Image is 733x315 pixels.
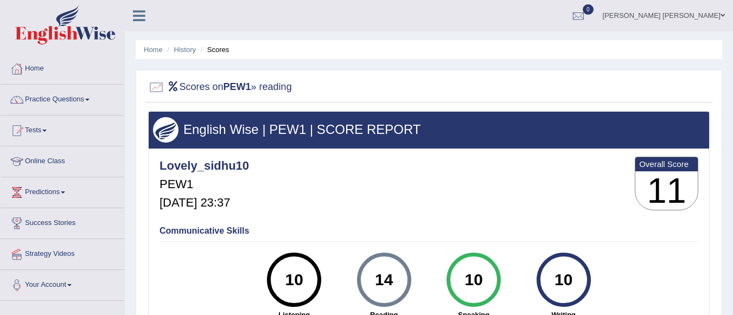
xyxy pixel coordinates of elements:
[144,46,163,54] a: Home
[174,46,196,54] a: History
[454,257,494,303] div: 10
[1,146,124,173] a: Online Class
[224,81,251,92] b: PEW1
[275,257,314,303] div: 10
[1,115,124,143] a: Tests
[160,226,698,236] h4: Communicative Skills
[544,257,583,303] div: 10
[160,196,249,209] h5: [DATE] 23:37
[583,4,594,15] span: 0
[364,257,404,303] div: 14
[1,208,124,235] a: Success Stories
[153,123,705,137] h3: English Wise | PEW1 | SCORE REPORT
[160,178,249,191] h5: PEW1
[1,239,124,266] a: Strategy Videos
[1,270,124,297] a: Your Account
[148,79,292,95] h2: Scores on » reading
[1,54,124,81] a: Home
[160,159,249,172] h4: Lovely_sidhu10
[639,159,694,169] b: Overall Score
[153,117,179,143] img: wings.png
[635,171,698,210] h3: 11
[198,44,230,55] li: Scores
[1,85,124,112] a: Practice Questions
[1,177,124,204] a: Predictions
